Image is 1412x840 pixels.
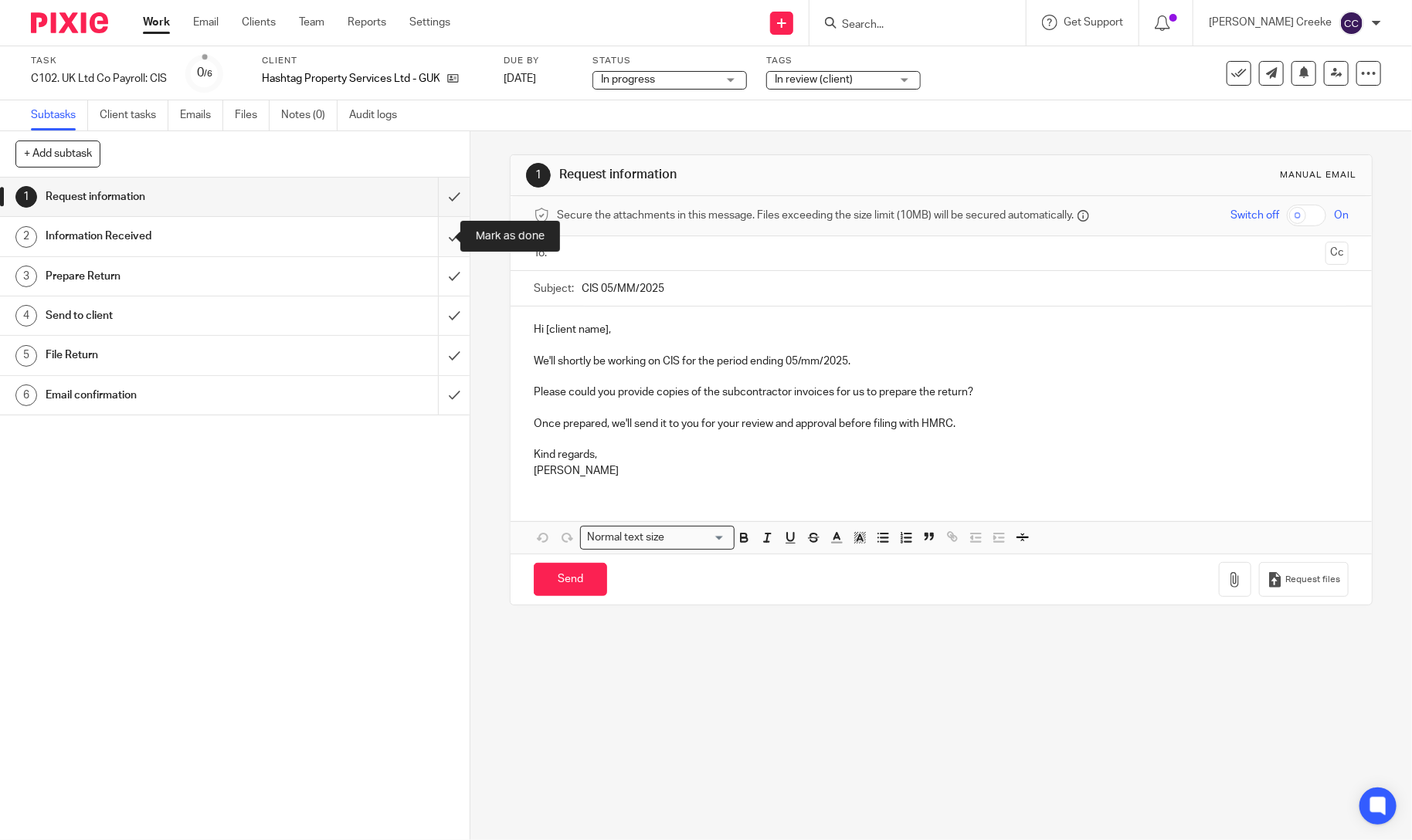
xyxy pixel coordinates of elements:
[31,100,88,130] a: Subtasks
[15,345,37,367] div: 5
[1064,17,1123,28] span: Get Support
[534,384,1349,400] p: Please could you provide copies of the subcontractor invoices for us to prepare the return?
[15,186,37,208] div: 1
[534,463,1349,479] p: [PERSON_NAME]
[46,384,297,407] h1: Email confirmation
[1339,11,1364,36] img: svg%3E
[1259,562,1349,597] button: Request files
[1325,242,1349,265] button: Cc
[534,281,574,296] label: Subject:
[526,163,551,188] div: 1
[534,416,1349,432] p: Once prepared, we'll send it to you for your review and approval before filing with HMRC.
[15,305,37,327] div: 4
[31,55,167,67] label: Task
[504,55,573,67] label: Due by
[534,322,1349,337] p: Hi [client name],
[193,15,219,30] a: Email
[601,74,655,85] span: In progress
[534,354,1349,369] p: We'll shortly be working on CIS for the period ending 05/mm/2025.
[31,71,167,86] div: C102. UK Ltd Co Payroll: CIS
[143,15,170,30] a: Work
[242,15,276,30] a: Clients
[15,226,37,248] div: 2
[46,304,297,327] h1: Send to client
[580,526,735,550] div: Search for option
[766,55,921,67] label: Tags
[46,265,297,288] h1: Prepare Return
[1280,169,1356,181] div: Manual email
[262,71,440,86] p: Hashtag Property Services Ltd - GUK2450
[204,69,212,78] small: /6
[31,12,108,33] img: Pixie
[1334,208,1349,223] span: On
[349,100,409,130] a: Audit logs
[534,447,1349,462] p: Kind regards,
[100,100,168,130] a: Client tasks
[180,100,223,130] a: Emails
[1285,574,1340,586] span: Request files
[534,563,607,596] input: Send
[15,141,100,167] button: + Add subtask
[15,384,37,406] div: 6
[592,55,747,67] label: Status
[504,73,536,84] span: [DATE]
[46,344,297,367] h1: File Return
[15,266,37,287] div: 3
[534,246,551,261] label: To:
[775,74,853,85] span: In review (client)
[197,64,212,82] div: 0
[235,100,270,130] a: Files
[584,530,668,546] span: Normal text size
[348,15,386,30] a: Reports
[46,225,297,248] h1: Information Received
[840,19,979,32] input: Search
[299,15,324,30] a: Team
[1209,15,1332,30] p: [PERSON_NAME] Creeke
[559,167,975,183] h1: Request information
[670,530,725,546] input: Search for option
[281,100,338,130] a: Notes (0)
[409,15,450,30] a: Settings
[1230,208,1279,223] span: Switch off
[46,185,297,208] h1: Request information
[262,55,484,67] label: Client
[557,208,1074,223] span: Secure the attachments in this message. Files exceeding the size limit (10MB) will be secured aut...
